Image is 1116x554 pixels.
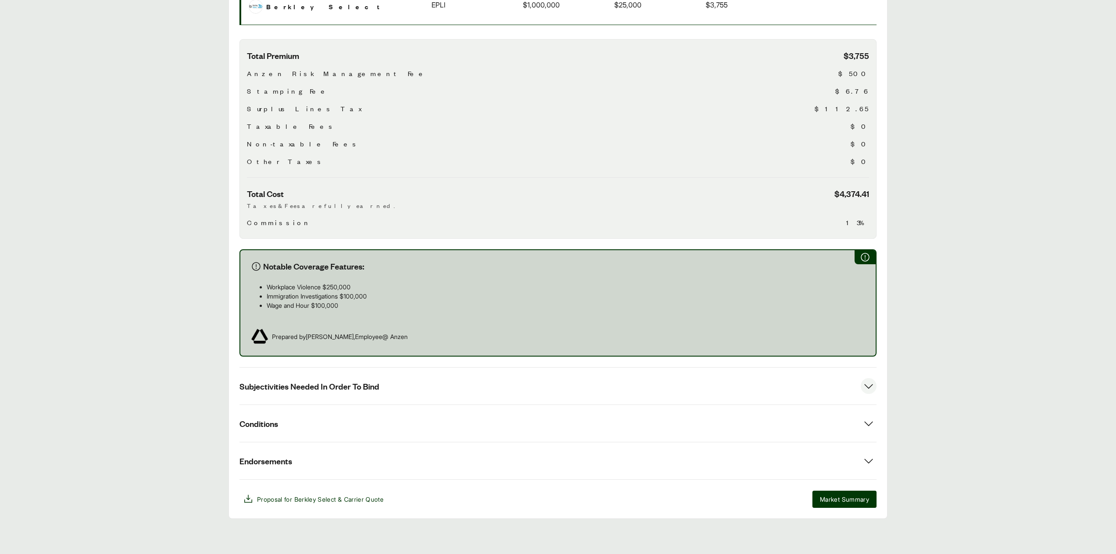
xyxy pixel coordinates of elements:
span: Notable Coverage Features: [263,261,364,272]
span: Prepared by [PERSON_NAME] , Employee @ Anzen [272,332,408,341]
span: Anzen Risk Management Fee [247,68,428,79]
span: $3,755 [844,50,869,61]
span: Commission [247,217,312,228]
span: Conditions [239,418,278,429]
span: 13% [846,217,869,228]
span: $0 [851,138,869,149]
span: $4,374.41 [834,188,869,199]
span: Endorsements [239,456,292,467]
p: Workplace Violence $250,000 [267,282,865,292]
span: $500 [838,68,869,79]
button: Subjectivities Needed In Order To Bind [239,368,877,405]
span: $0 [851,121,869,131]
p: Taxes & Fees are fully earned. [247,201,869,210]
p: Immigration Investigations $100,000 [267,292,865,301]
span: Subjectivities Needed In Order To Bind [239,381,379,392]
span: Surplus Lines Tax [247,103,361,114]
span: Berkley Select [266,1,384,12]
span: Proposal for [257,495,384,504]
p: Wage and Hour $100,000 [267,301,865,310]
span: Taxable Fees [247,121,336,131]
span: Other Taxes [247,156,324,167]
button: Conditions [239,405,877,442]
span: Non-taxable Fees [247,138,359,149]
span: & Carrier Quote [338,496,384,503]
span: $0 [851,156,869,167]
span: Berkley Select [294,496,336,503]
span: $112.65 [815,103,869,114]
span: Market Summary [820,495,869,504]
span: Stamping Fee [247,86,330,96]
span: $6.76 [835,86,869,96]
span: Total Premium [247,50,299,61]
button: Proposal for Berkley Select & Carrier Quote [239,490,387,508]
button: Endorsements [239,442,877,479]
button: Market Summary [812,491,877,508]
span: Total Cost [247,188,284,199]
